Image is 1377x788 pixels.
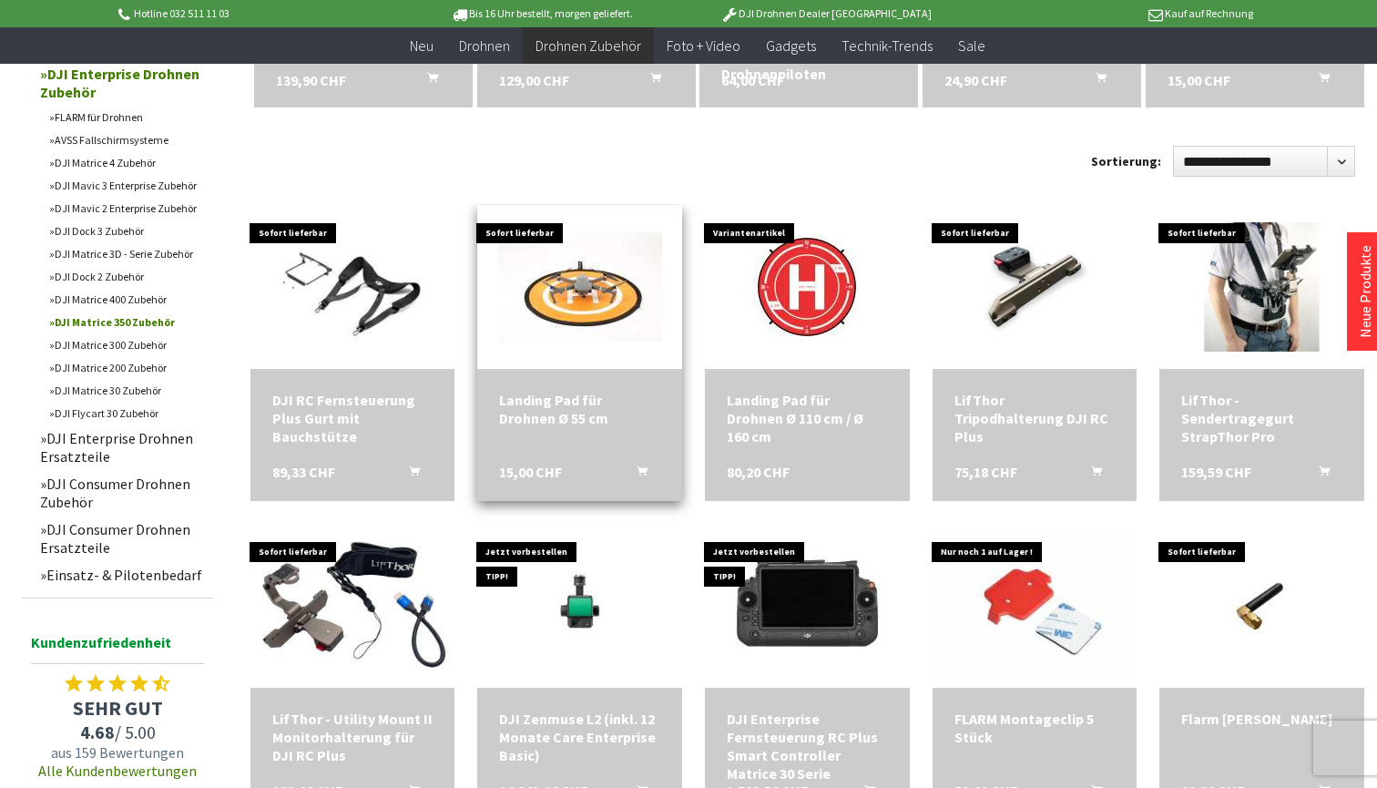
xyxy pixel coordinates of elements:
a: Neue Produkte [1356,245,1374,338]
img: LifThor - Utility Mount II Monitorhalterung für DJI RC Plus [250,541,455,670]
a: DJI Mavic 3 Enterprise Zubehör [40,174,213,197]
button: In den Warenkorb [628,69,672,93]
a: Sale [945,27,998,65]
span: Kundenzufriedenheit [31,630,204,664]
button: In den Warenkorb [1297,463,1341,486]
button: In den Warenkorb [1297,69,1341,93]
a: DJI Matrice 30 Zubehör [40,379,213,402]
span: 24,90 CHF [944,69,1007,91]
a: Technik-Trends [829,27,945,65]
img: DJI Zenmuse L2 (inkl. 12 Monate Care Enterprise Basic) [477,548,682,664]
div: DJI Enterprise Fernsteuerung RC Plus Smart Controller Matrice 30 Serie [727,710,888,783]
p: Bis 16 Uhr bestellt, morgen geliefert. [399,3,683,25]
span: Neu [410,36,433,55]
img: Landing Pad für Drohnen Ø 55 cm [498,205,662,369]
a: DJI Matrice 4 Zubehör [40,151,213,174]
a: AVSS Fallschirmsysteme [40,128,213,151]
div: LifThor - Sendertragegurt StrapThor Pro [1181,391,1342,445]
span: Technik-Trends [841,36,933,55]
span: Sale [958,36,985,55]
a: Landing Pad für Drohnen Ø 110 cm / Ø 160 cm 80,20 CHF [727,391,888,445]
a: DJI Matrice 3D - Serie Zubehör [40,242,213,265]
span: Drohnen [459,36,510,55]
div: DJI Zenmuse L2 (inkl. 12 Monate Care Enterprise Basic) [499,710,660,764]
img: Flarm Aurora Antenne [1159,541,1364,670]
a: Gadgets [753,27,829,65]
a: DJI Consumer Drohnen Zubehör [31,470,213,516]
a: FLARM für Drohnen [40,106,213,128]
button: In den Warenkorb [1074,69,1117,93]
a: DJI Matrice 300 Zubehör [40,333,213,356]
a: DJI Mavic 2 Enterprise Zubehör [40,197,213,220]
a: DJI Dock 3 Zubehör [40,220,213,242]
span: aus 159 Bewertungen [22,743,213,762]
a: DJI Dock 2 Zubehör [40,265,213,288]
span: 64,00 CHF [721,69,784,91]
span: Gadgets [766,36,816,55]
div: Landing Pad für Drohnen Ø 110 cm / Ø 160 cm [727,391,888,445]
img: DJI Enterprise Fernsteuerung RC Plus Smart Controller Matrice 30 Serie [705,524,910,688]
a: DJI RC Fernsteuerung Plus Gurt mit Bauchstütze 89,33 CHF In den Warenkorb [272,391,433,445]
span: 80,20 CHF [727,463,790,481]
a: Foto + Video [654,27,753,65]
span: / 5.00 [22,721,213,743]
div: Flarm [PERSON_NAME] [1181,710,1342,728]
a: Alle Kundenbewertungen [38,762,197,780]
a: DJI Enterprise Drohnen Ersatzteile [31,425,213,470]
a: Einsatz- & Pilotenbedarf [31,561,213,588]
img: LifThor Tripodhalterung DJI RC Plus [933,222,1137,351]
span: Foto + Video [667,36,740,55]
a: DJI Matrice 400 Zubehör [40,288,213,311]
div: FLARM Montageclip 5 Stück [954,710,1116,746]
div: LifThor Tripodhalterung DJI RC Plus [954,391,1116,445]
img: FLARM Montageclip 5 Stück [933,529,1137,683]
p: DJI Drohnen Dealer [GEOGRAPHIC_DATA] [684,3,968,25]
button: In den Warenkorb [615,463,658,486]
span: Drohnen Zubehör [535,36,641,55]
span: 129,00 CHF [499,69,569,91]
a: Drohnen Zubehör [523,27,654,65]
img: Landing Pad für Drohnen Ø 110 cm / Ø 160 cm [725,205,889,369]
span: SEHR GUT [22,695,213,721]
label: Sortierung: [1091,147,1161,176]
div: Landing Pad für Drohnen Ø 55 cm [499,391,660,427]
a: DJI Consumer Drohnen Ersatzteile [31,516,213,561]
button: In den Warenkorb [1069,463,1113,486]
span: 75,18 CHF [954,463,1017,481]
a: Neu [397,27,446,65]
span: 159,59 CHF [1181,463,1251,481]
a: LifThor - Utility Mount II Monitorhalterung für DJI RC Plus 129,00 CHF In den Warenkorb [272,710,433,764]
div: DJI RC Fernsteuerung Plus Gurt mit Bauchstütze [272,391,433,445]
a: FLARM Montageclip 5 Stück 52,09 CHF In den Warenkorb [954,710,1116,746]
a: DJI Flycart 30 Zubehör [40,402,213,425]
a: Flarm [PERSON_NAME] 28,00 CHF In den Warenkorb [1181,710,1342,728]
div: LifThor - Utility Mount II Monitorhalterung für DJI RC Plus [272,710,433,764]
a: Landing Pad für Drohnen Ø 55 cm 15,00 CHF In den Warenkorb [499,391,660,427]
img: LifThor - Sendertragegurt StrapThor Pro [1159,222,1364,351]
span: 15,00 CHF [499,463,562,481]
a: DJI Matrice 350 Zubehör [40,311,213,333]
span: 89,33 CHF [272,463,335,481]
span: 139,90 CHF [276,69,346,91]
a: DJI Zenmuse L2 (inkl. 12 Monate Care Enterprise Basic) 14.041,96 CHF In den Warenkorb [499,710,660,764]
a: DJI Enterprise Fernsteuerung RC Plus Smart Controller Matrice 30 Serie 1.503,56 CHF In den Warenkorb [727,710,888,783]
span: 4.68 [80,721,115,743]
a: DJI Enterprise Drohnen Zubehör [31,60,213,106]
a: Drohnen [446,27,523,65]
p: Hotline 032 511 11 03 [115,3,399,25]
a: LifThor Tripodhalterung DJI RC Plus 75,18 CHF In den Warenkorb [954,391,1116,445]
span: 15,00 CHF [1168,69,1230,91]
button: In den Warenkorb [405,69,449,93]
a: LifThor - Sendertragegurt StrapThor Pro 159,59 CHF In den Warenkorb [1181,391,1342,445]
a: DJI Matrice 200 Zubehör [40,356,213,379]
p: Kauf auf Rechnung [968,3,1252,25]
img: DJI RC Fernsteuerung Plus Gurt mit Bauchstütze [250,219,455,355]
button: In den Warenkorb [387,463,431,486]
